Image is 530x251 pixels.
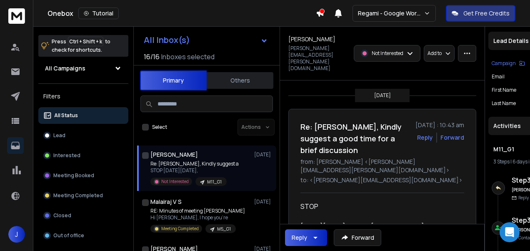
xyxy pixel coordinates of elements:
[254,151,273,158] p: [DATE]
[463,9,510,18] p: Get Free Credits
[358,9,424,18] p: Regami - Google Workspace
[161,52,215,62] h3: Inboxes selected
[47,8,316,19] div: Onebox
[300,158,464,174] p: from: [PERSON_NAME] <[PERSON_NAME][EMAIL_ADDRESS][PERSON_NAME][DOMAIN_NAME]>
[52,38,110,54] p: Press to check for shortcuts.
[53,152,80,159] p: Interested
[440,133,464,142] div: Forward
[53,172,94,179] p: Meeting Booked
[492,60,516,67] p: Campaign
[292,233,307,242] div: Reply
[53,132,65,139] p: Lead
[161,178,189,185] p: Not Interested
[150,167,239,174] p: STOP [DATE][DATE],
[288,45,349,72] p: [PERSON_NAME][EMAIL_ADDRESS][PERSON_NAME][DOMAIN_NAME]
[300,201,457,211] div: STOP
[334,229,381,246] button: Forward
[38,107,128,124] button: All Status
[427,50,442,57] p: Add to
[285,229,327,246] button: Reply
[38,90,128,102] h3: Filters
[207,179,222,185] p: M11_G1
[38,227,128,244] button: Out of office
[38,147,128,164] button: Interested
[38,60,128,77] button: All Campaigns
[492,87,516,93] p: First Name
[54,112,78,119] p: All Status
[446,5,515,22] button: Get Free Credits
[500,222,520,242] div: Open Intercom Messenger
[78,8,119,19] button: Tutorial
[38,167,128,184] button: Meeting Booked
[254,198,273,205] p: [DATE]
[374,92,391,99] p: [DATE]
[417,133,433,142] button: Reply
[53,232,84,239] p: Out of office
[492,100,516,107] p: Last Name
[150,214,245,221] p: Hi [PERSON_NAME], I hope you're
[300,121,410,156] h1: Re: [PERSON_NAME], Kindly suggest a good time for a brief discussion
[300,176,464,184] p: to: <[PERSON_NAME][EMAIL_ADDRESS][DOMAIN_NAME]>
[415,121,464,129] p: [DATE] : 10:43 am
[45,64,85,73] h1: All Campaigns
[152,124,167,131] label: Select
[53,212,71,219] p: Closed
[144,36,190,44] h1: All Inbox(s)
[8,226,25,243] button: J
[493,158,510,165] span: 3 Steps
[492,60,525,67] button: Campaign
[150,198,182,206] h1: Malairaj V S
[372,50,403,57] p: Not Interested
[140,70,207,90] button: Primary
[207,71,273,90] button: Others
[150,161,239,167] p: Re: [PERSON_NAME], Kindly suggest a
[288,35,335,43] h1: [PERSON_NAME]
[150,208,245,214] p: RE: Minutes of meeting [PERSON_NAME]
[493,37,529,45] p: Lead Details
[161,226,199,232] p: Meeting Completed
[53,192,103,199] p: Meeting Completed
[68,37,103,46] span: Ctrl + Shift + k
[38,127,128,144] button: Lead
[144,52,160,62] span: 16 / 16
[150,151,198,159] h1: [PERSON_NAME]
[38,207,128,224] button: Closed
[137,32,275,48] button: All Inbox(s)
[38,187,128,204] button: Meeting Completed
[217,226,231,232] p: M5_G1
[492,73,505,80] p: Email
